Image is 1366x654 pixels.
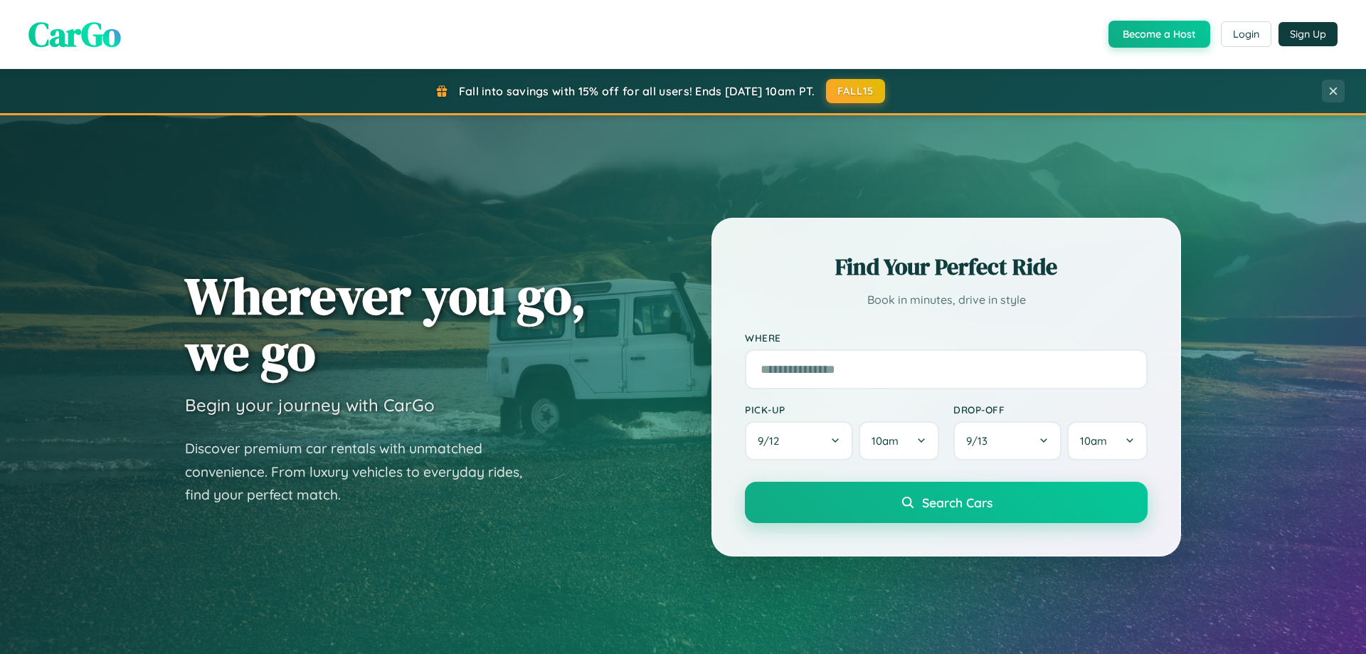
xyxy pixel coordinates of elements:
[28,11,121,58] span: CarGo
[826,79,886,103] button: FALL15
[745,404,939,416] label: Pick-up
[185,268,586,380] h1: Wherever you go, we go
[745,290,1148,310] p: Book in minutes, drive in style
[953,421,1061,460] button: 9/13
[459,84,815,98] span: Fall into savings with 15% off for all users! Ends [DATE] 10am PT.
[745,482,1148,523] button: Search Cars
[1108,21,1210,48] button: Become a Host
[745,421,853,460] button: 9/12
[1067,421,1148,460] button: 10am
[953,404,1148,416] label: Drop-off
[1278,22,1338,46] button: Sign Up
[745,251,1148,283] h2: Find Your Perfect Ride
[185,437,541,507] p: Discover premium car rentals with unmatched convenience. From luxury vehicles to everyday rides, ...
[745,332,1148,344] label: Where
[872,434,899,448] span: 10am
[758,434,786,448] span: 9 / 12
[1221,21,1271,47] button: Login
[859,421,939,460] button: 10am
[922,495,992,510] span: Search Cars
[185,394,435,416] h3: Begin your journey with CarGo
[1080,434,1107,448] span: 10am
[966,434,995,448] span: 9 / 13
